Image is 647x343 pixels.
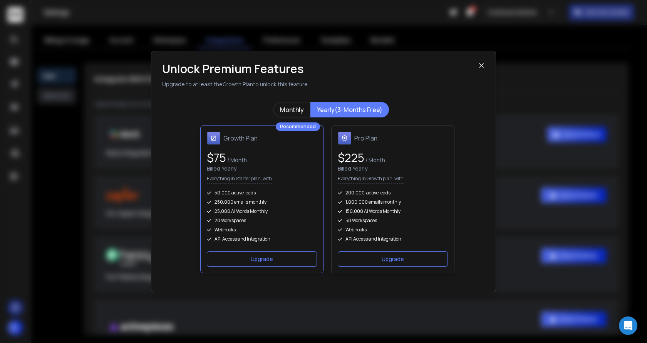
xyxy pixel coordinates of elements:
[207,165,317,172] div: Billed Yearly
[354,134,377,143] h1: Pro Plan
[310,102,389,117] button: Yearly(3-Months Free)
[207,132,220,145] img: Growth Plan icon
[338,236,448,242] div: API Access and Integration
[226,156,247,164] span: / Month
[207,251,317,267] button: Upgrade
[338,251,448,267] button: Upgrade
[207,199,317,205] div: 250,000 emails monthly
[207,236,317,242] div: API Access and Integration
[338,165,448,172] div: Billed Yearly
[338,208,448,214] div: 150,000 AI Words Monthly
[207,190,317,196] div: 50,000 active leads
[338,199,448,205] div: 1,000,000 emails monthly
[276,122,320,131] div: Recommended
[162,62,478,76] h1: Unlock Premium Features
[223,134,258,143] h1: Growth Plan
[207,227,317,233] div: Webhooks
[364,156,385,164] span: / Month
[273,102,310,117] button: Monthly
[207,208,317,214] div: 25,000 AI Words Monthly
[207,150,226,166] span: $ 75
[338,176,404,184] p: Everything in Growth plan, with
[162,80,478,88] p: Upgrade to at least the Growth Plan to unlock this feature
[619,316,637,335] div: Open Intercom Messenger
[338,150,364,166] span: $ 225
[338,227,448,233] div: Webhooks
[338,218,448,224] div: 50 Workspaces
[207,176,272,184] p: Everything in Starter plan, with
[338,190,448,196] div: 200,000 active leads
[338,132,351,145] img: Pro Plan icon
[207,218,317,224] div: 20 Workspaces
